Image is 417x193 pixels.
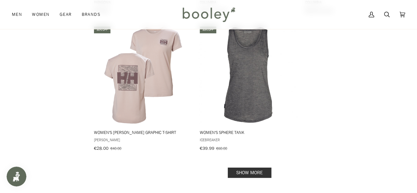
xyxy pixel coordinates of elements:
span: Women's Sphere Tank [200,129,297,135]
div: 33% off [200,26,216,33]
span: Icebreaker [200,137,297,143]
span: Women's [PERSON_NAME] Graphic T-Shirt [94,129,191,135]
span: Brands [81,11,101,18]
a: Women's Skog Graphic T-Shirt [93,25,192,153]
span: €60.00 [216,145,227,151]
a: Women's Sphere Tank [199,25,298,153]
img: Women's Sphere Tank Deep Midnight - Booley Galway [199,25,298,124]
img: Helly Hansen Women's Skog Graphic T-Shirt Pink Cloud - Booley Galway [93,25,192,124]
span: €39.99 [200,145,214,151]
div: 30% off [94,26,110,33]
span: €28.00 [94,145,108,151]
img: Booley [180,5,237,24]
div: Pagination [94,170,405,176]
iframe: Button to open loyalty program pop-up [7,167,26,186]
span: Women [32,11,49,18]
span: Men [12,11,22,18]
span: Gear [60,11,72,18]
a: Show more [228,168,271,178]
span: [PERSON_NAME] [94,137,191,143]
span: €40.00 [110,145,121,151]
